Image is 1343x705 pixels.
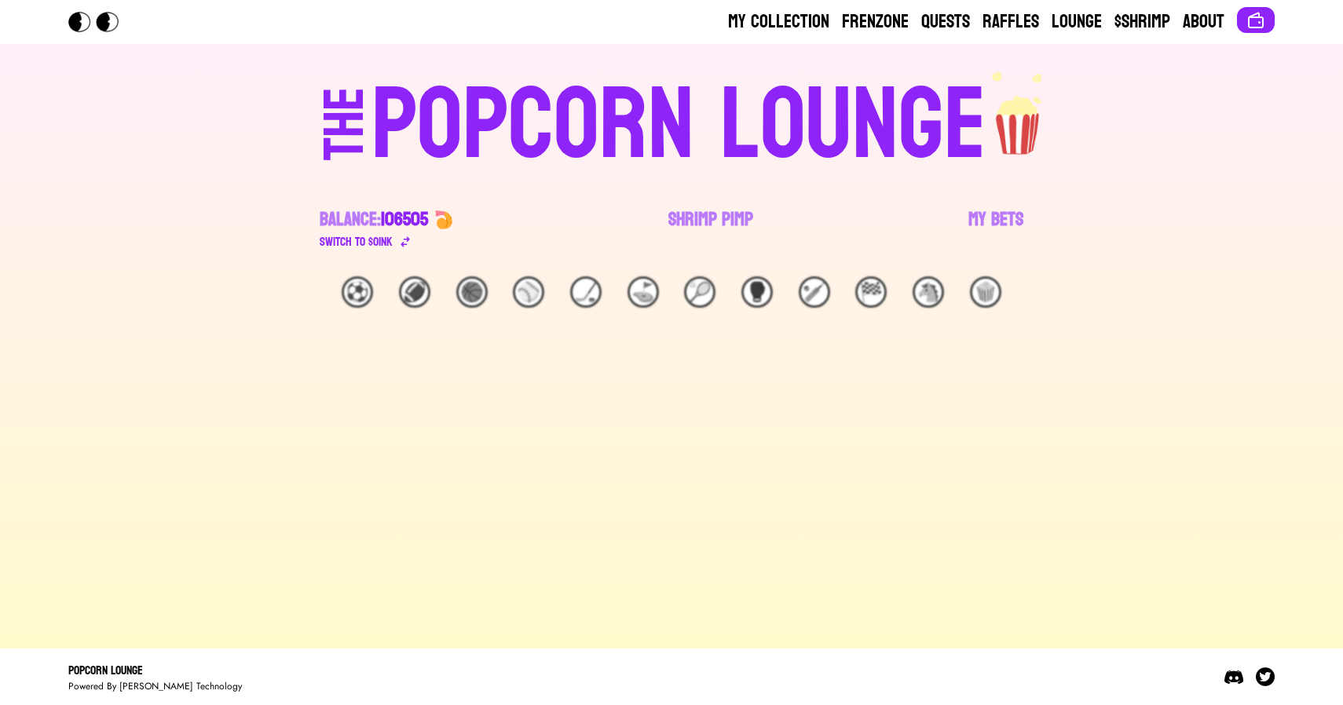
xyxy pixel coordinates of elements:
[320,207,428,232] div: Balance:
[728,9,829,35] a: My Collection
[320,232,393,251] div: Switch to $ OINK
[1246,11,1265,30] img: Connect wallet
[1224,667,1243,686] img: Discord
[921,9,970,35] a: Quests
[855,276,887,308] div: 🏁
[399,276,430,308] div: 🏈
[68,680,242,692] div: Powered By [PERSON_NAME] Technology
[513,276,544,308] div: ⚾️
[970,276,1001,308] div: 🍿
[799,276,830,308] div: 🏏
[1256,667,1275,686] img: Twitter
[68,661,242,680] div: Popcorn Lounge
[913,276,944,308] div: 🐴
[1183,9,1224,35] a: About
[342,276,373,308] div: ⚽️
[684,276,715,308] div: 🎾
[570,276,602,308] div: 🏒
[1114,9,1170,35] a: $Shrimp
[371,75,986,176] div: POPCORN LOUNGE
[317,87,373,192] div: THE
[434,210,453,229] img: 🍤
[983,9,1039,35] a: Raffles
[968,207,1023,251] a: My Bets
[628,276,659,308] div: ⛳️
[188,69,1155,176] a: THEPOPCORN LOUNGEpopcorn
[68,12,131,32] img: Popcorn
[986,69,1051,157] img: popcorn
[381,203,428,236] span: 106505
[668,207,753,251] a: Shrimp Pimp
[842,9,909,35] a: Frenzone
[741,276,773,308] div: 🥊
[1052,9,1102,35] a: Lounge
[456,276,488,308] div: 🏀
